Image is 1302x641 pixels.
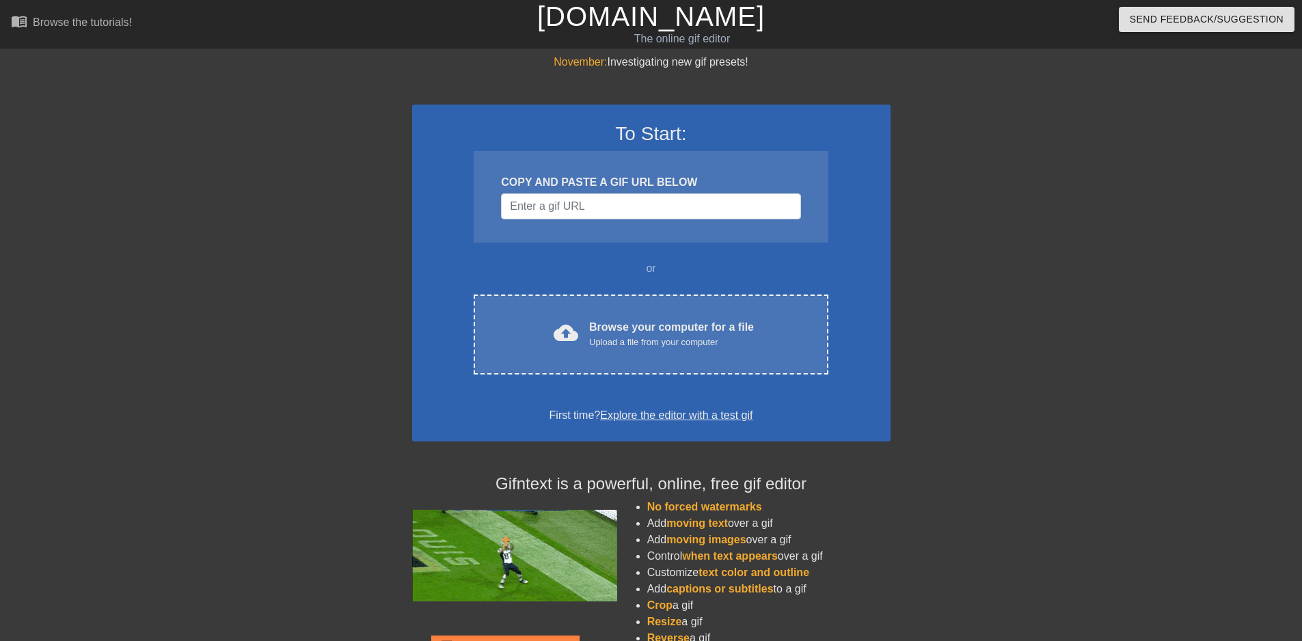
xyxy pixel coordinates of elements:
[647,599,673,611] span: Crop
[647,597,891,614] li: a gif
[412,54,891,70] div: Investigating new gif presets!
[554,320,578,345] span: cloud_upload
[430,122,873,146] h3: To Start:
[448,260,855,277] div: or
[412,474,891,494] h4: Gifntext is a powerful, online, free gif editor
[647,581,891,597] li: Add to a gif
[647,515,891,532] li: Add over a gif
[647,532,891,548] li: Add over a gif
[430,407,873,424] div: First time?
[589,336,754,349] div: Upload a file from your computer
[666,534,746,545] span: moving images
[647,616,682,627] span: Resize
[699,567,809,578] span: text color and outline
[1119,7,1294,32] button: Send Feedback/Suggestion
[501,174,800,191] div: COPY AND PASTE A GIF URL BELOW
[1130,11,1284,28] span: Send Feedback/Suggestion
[666,517,728,529] span: moving text
[647,548,891,564] li: Control over a gif
[647,614,891,630] li: a gif
[11,13,27,29] span: menu_book
[647,564,891,581] li: Customize
[501,193,800,219] input: Username
[537,1,765,31] a: [DOMAIN_NAME]
[666,583,773,595] span: captions or subtitles
[554,56,607,68] span: November:
[412,510,617,601] img: football_small.gif
[33,16,132,28] div: Browse the tutorials!
[600,409,752,421] a: Explore the editor with a test gif
[647,501,762,513] span: No forced watermarks
[11,13,132,34] a: Browse the tutorials!
[441,31,923,47] div: The online gif editor
[682,550,778,562] span: when text appears
[589,319,754,349] div: Browse your computer for a file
